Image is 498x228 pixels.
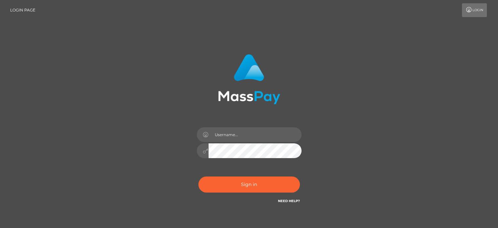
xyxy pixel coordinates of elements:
[198,176,300,193] button: Sign in
[10,3,35,17] a: Login Page
[209,127,302,142] input: Username...
[218,54,280,104] img: MassPay Login
[462,3,487,17] a: Login
[278,199,300,203] a: Need Help?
